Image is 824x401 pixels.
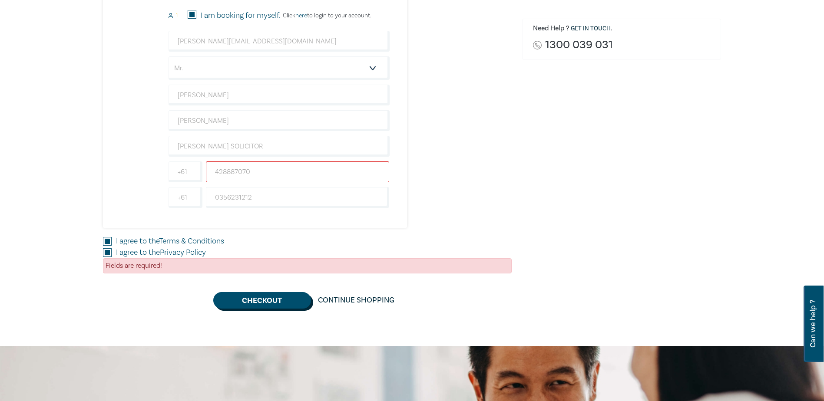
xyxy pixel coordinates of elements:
div: Fields are required! [103,258,512,273]
a: here [295,12,307,20]
input: Last Name* [169,110,390,131]
input: First Name* [169,85,390,105]
small: 1 [176,13,178,19]
a: Terms & Conditions [159,236,224,246]
h6: Need Help ? . [533,24,715,33]
label: I am booking for myself. [201,10,281,21]
input: Phone [206,187,390,208]
p: Click to login to your account. [281,12,371,19]
input: Attendee Email* [169,31,390,52]
input: Mobile* [206,161,390,182]
a: 1300 039 031 [545,39,613,51]
input: +61 [169,187,202,208]
label: I agree to the [116,236,224,247]
a: Get in touch [571,25,611,33]
input: Company [169,136,390,157]
span: Can we help ? [809,291,817,357]
label: I agree to the [116,247,206,258]
a: Privacy Policy [160,247,206,257]
input: +61 [169,161,202,182]
button: Checkout [213,292,311,309]
a: Continue Shopping [311,292,401,309]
